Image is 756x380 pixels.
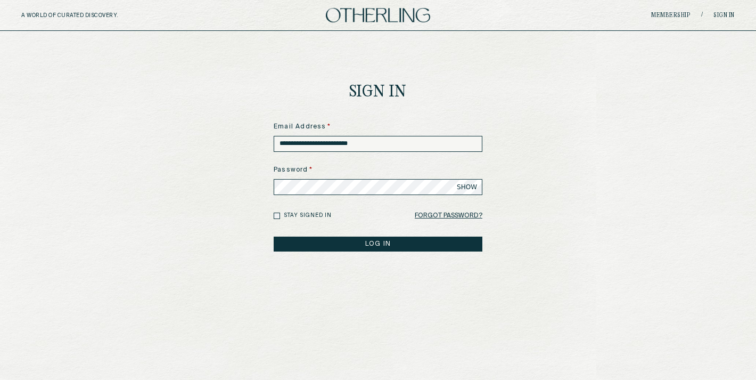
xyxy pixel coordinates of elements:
img: logo [326,8,430,22]
button: LOG IN [274,237,482,252]
label: Password [274,165,482,175]
h1: Sign In [349,84,407,101]
label: Stay signed in [284,212,332,220]
a: Sign in [713,12,735,19]
label: Email Address [274,122,482,132]
a: Membership [651,12,691,19]
span: SHOW [457,183,477,191]
span: / [701,11,703,19]
h5: A WORLD OF CURATED DISCOVERY. [21,12,165,19]
a: Forgot Password? [415,208,482,223]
